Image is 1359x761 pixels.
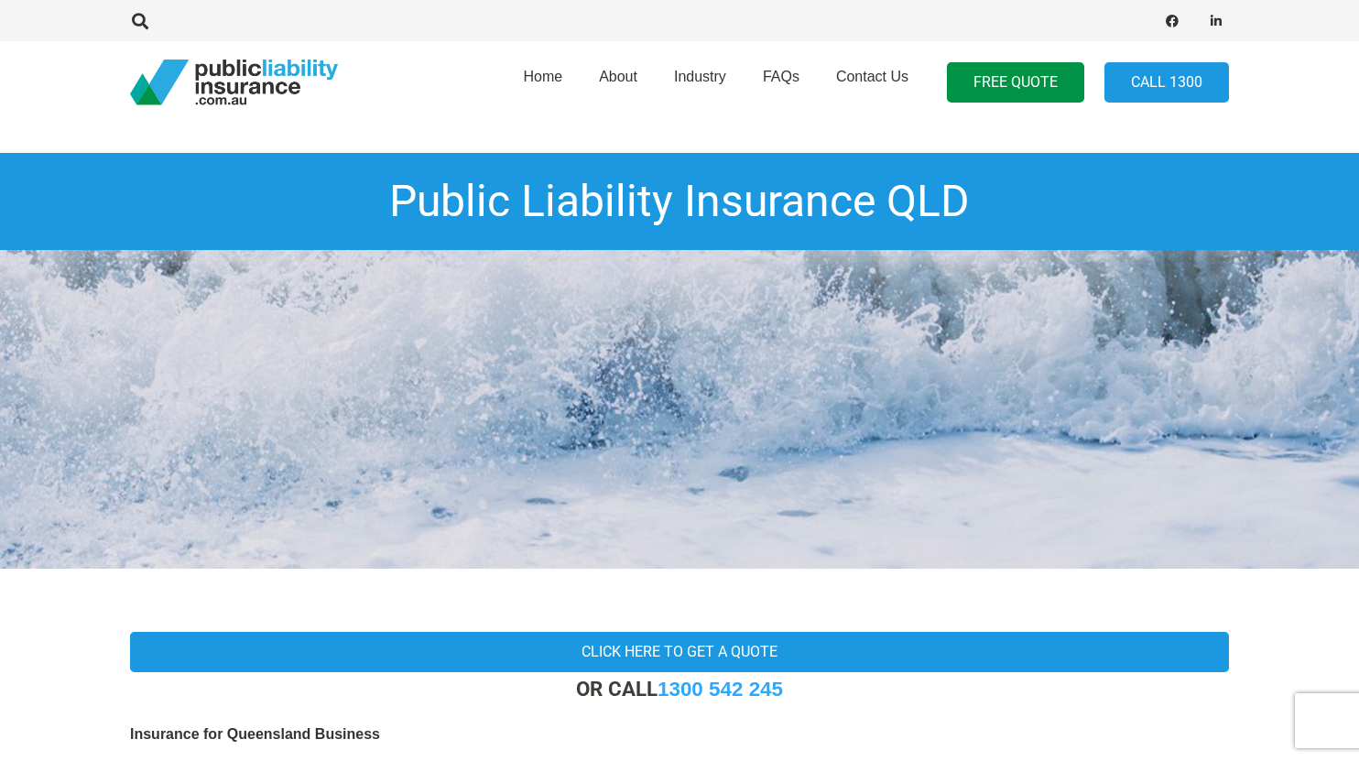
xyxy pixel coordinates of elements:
[130,632,1229,673] a: Click here to get a quote
[674,69,726,84] span: Industry
[763,69,799,84] span: FAQs
[745,36,818,129] a: FAQs
[1159,8,1185,34] a: Facebook
[505,36,581,129] a: Home
[818,36,927,129] a: Contact Us
[656,36,745,129] a: Industry
[1104,62,1229,103] a: Call 1300
[947,62,1084,103] a: FREE QUOTE
[658,678,783,701] a: 1300 542 245
[130,726,380,742] b: Insurance for Queensland Business
[523,69,562,84] span: Home
[576,677,783,701] strong: OR CALL
[581,36,656,129] a: About
[1203,8,1229,34] a: LinkedIn
[599,69,637,84] span: About
[836,69,908,84] span: Contact Us
[122,13,158,29] a: Search
[130,60,338,105] a: pli_logotransparent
